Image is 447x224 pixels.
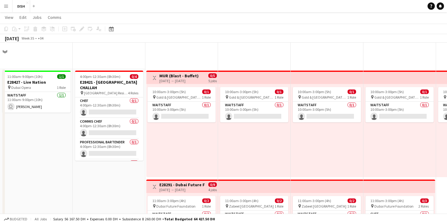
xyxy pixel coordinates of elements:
app-job-card: 11:00am-9:00pm (10h)1/1E28427 - Live Nation Dubai Opera1 RoleWaitstaff1/111:00am-9:00pm (10h) [PE... [2,71,71,113]
div: 4 jobs [208,187,217,192]
span: Gold & [GEOGRAPHIC_DATA], [PERSON_NAME] Rd - Al Quoz - Al Quoz Industrial Area 3 - [GEOGRAPHIC_DA... [156,95,202,100]
a: Jobs [30,13,44,21]
app-card-role: Chef0/14:00pm-12:30am (8h30m) [75,97,143,118]
span: Zabeel [GEOGRAPHIC_DATA] [302,204,346,208]
app-card-role: Waitstaff0/110:00am-3:00pm (5h) [366,102,434,122]
span: 1 Role [347,95,356,100]
span: 0/1 [420,89,429,94]
button: Budgeted [3,216,28,222]
span: 0/3 [420,198,429,203]
span: All jobs [33,217,48,221]
app-job-card: 10:00am-3:00pm (5h)0/1 Gold & [GEOGRAPHIC_DATA], [PERSON_NAME] Rd - Al Quoz - Al Quoz Industrial ... [220,87,288,122]
h3: E28421 - [GEOGRAPHIC_DATA] CHALLAH [75,79,143,90]
span: Dubai Opera [11,85,31,90]
app-job-card: 10:00am-3:00pm (5h)0/1 Gold & [GEOGRAPHIC_DATA], [PERSON_NAME] Rd - Al Quoz - Al Quoz Industrial ... [293,87,361,122]
span: Dubai Future Foundation [156,204,196,208]
span: 0/2 [202,198,211,203]
span: 1 Role [275,95,283,100]
span: 1 Role [202,95,211,100]
span: Total Budgeted 64 427.50 DH [164,217,215,221]
span: 10:00am-3:00pm (5h) [370,89,404,94]
span: 1 Role [420,95,429,100]
span: 1 Role [275,204,283,208]
span: 11:00am-3:00pm (4h) [225,198,258,203]
span: View [5,15,13,20]
app-card-role: Waitstaff0/110:00am-3:00pm (5h) [293,102,361,122]
span: Budgeted [10,217,27,221]
span: 0/4 [130,74,138,79]
a: Edit [17,13,29,21]
div: [DATE] [5,35,19,41]
span: 4 Roles [128,91,138,95]
span: Comms [48,15,61,20]
span: 1 Role [202,204,211,208]
app-job-card: 10:00am-3:00pm (5h)0/1 Gold & [GEOGRAPHIC_DATA], [PERSON_NAME] Rd - Al Quoz - Al Quoz Industrial ... [147,87,216,122]
app-job-card: 4:00pm-12:30am (8h30m) (Mon)0/4E28421 - [GEOGRAPHIC_DATA] CHALLAH [GEOGRAPHIC_DATA] Residence, JL... [75,71,143,161]
a: Comms [45,13,64,21]
span: Gold & [GEOGRAPHIC_DATA], [PERSON_NAME] Rd - Al Quoz - Al Quoz Industrial Area 3 - [GEOGRAPHIC_DA... [229,95,275,100]
span: Zabeel [GEOGRAPHIC_DATA] [229,204,274,208]
span: 0/2 [275,198,283,203]
span: Gold & [GEOGRAPHIC_DATA], [PERSON_NAME] Rd - Al Quoz - Al Quoz Industrial Area 3 - [GEOGRAPHIC_DA... [374,95,420,100]
a: View [2,13,16,21]
app-card-role: Professional Bartender0/14:00pm-12:30am (8h30m) [75,139,143,159]
span: Gold & [GEOGRAPHIC_DATA], [PERSON_NAME] Rd - Al Quoz - Al Quoz Industrial Area 3 - [GEOGRAPHIC_DA... [302,95,347,100]
span: 11:00am-9:00pm (10h) [7,74,43,79]
span: 10:00am-3:00pm (5h) [152,89,186,94]
span: 0/1 [348,89,356,94]
h3: E28427 - Live Nation [2,79,71,85]
span: 1 Role [57,85,66,90]
span: 0/5 [208,73,217,78]
span: [GEOGRAPHIC_DATA] Residence, JLT [84,91,128,95]
app-card-role: Commis Chef0/14:00pm-12:30am (8h30m) [75,118,143,139]
span: Edit [19,15,26,20]
app-card-role: Supervisor0/1 [75,159,143,180]
span: 10:00am-3:00pm (5h) [298,89,331,94]
span: 1 Role [347,204,356,208]
app-card-role: Waitstaff0/110:00am-3:00pm (5h) [220,102,288,122]
app-card-role: Waitstaff1/111:00am-9:00pm (10h) [PERSON_NAME] [2,92,71,113]
app-card-role: Waitstaff0/110:00am-3:00pm (5h) [147,102,216,122]
span: 11:00am-3:00pm (4h) [370,198,404,203]
span: 2 Roles [418,204,429,208]
span: 0/1 [275,89,283,94]
button: DISH [12,0,30,12]
div: [DATE] → [DATE] [159,79,199,83]
span: 11:00am-3:00pm (4h) [152,198,186,203]
app-job-card: 10:00am-3:00pm (5h)0/1 Gold & [GEOGRAPHIC_DATA], [PERSON_NAME] Rd - Al Quoz - Al Quoz Industrial ... [366,87,434,122]
span: 1/1 [57,74,66,79]
div: 5 jobs [208,78,217,83]
div: [DATE] → [DATE] [159,187,205,192]
span: 0/2 [348,198,356,203]
span: Jobs [33,15,42,20]
div: Salary 56 167.50 DH + Expenses 0.00 DH + Subsistence 8 260.00 DH = [53,217,215,221]
span: 4:00pm-12:30am (8h30m) (Mon) [80,74,130,79]
span: 10:00am-3:00pm (5h) [225,89,258,94]
span: 0/1 [202,89,211,94]
span: Dubai Future Foundation [374,204,414,208]
span: Week 35 [20,36,35,40]
h3: E28291 - Dubai Future Foundation [159,182,205,187]
span: 11:00am-3:00pm (4h) [298,198,331,203]
span: 0/9 [208,182,217,187]
h3: MUR (Blast - Buffet) [159,73,199,79]
div: +04 [38,36,43,40]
